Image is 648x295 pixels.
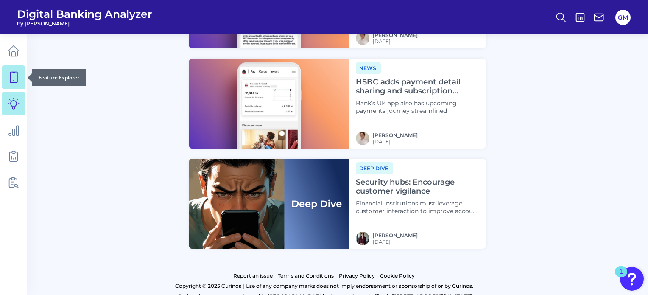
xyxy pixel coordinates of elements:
[42,281,606,291] p: Copyright © 2025 Curinos | Use of any company marks does not imply endorsement or sponsorship of ...
[373,132,418,138] a: [PERSON_NAME]
[356,31,369,45] img: MIchael McCaw
[356,78,479,96] h4: HSBC adds payment detail sharing and subscription insights
[620,267,644,291] button: Open Resource Center, 1 new notification
[373,239,418,245] span: [DATE]
[356,162,393,174] span: Deep dive
[356,64,381,72] a: News
[373,38,418,45] span: [DATE]
[356,178,479,196] h4: Security hubs: Encourage customer vigilance
[189,159,349,249] img: Deep Dives with Right Label.png
[373,232,418,239] a: [PERSON_NAME]
[615,10,631,25] button: GM
[17,8,152,20] span: Digital Banking Analyzer
[32,69,86,86] div: Feature Explorer
[380,271,415,281] a: Cookie Policy
[356,199,479,215] p: Financial institutions must leverage customer interaction to improve account security through ded...
[339,271,375,281] a: Privacy Policy
[356,132,369,145] img: MIchael McCaw
[356,164,393,172] a: Deep dive
[356,232,369,245] img: RNFetchBlobTmp_0b8yx2vy2p867rz195sbp4h.png
[278,271,334,281] a: Terms and Conditions
[189,59,349,149] img: News - Phone.png
[356,99,479,115] p: Bank’s UK app also has upcoming payments journey streamlined
[619,272,623,283] div: 1
[233,271,273,281] a: Report an issue
[373,138,418,145] span: [DATE]
[17,20,152,27] span: by [PERSON_NAME]
[356,62,381,74] span: News
[373,32,418,38] a: [PERSON_NAME]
